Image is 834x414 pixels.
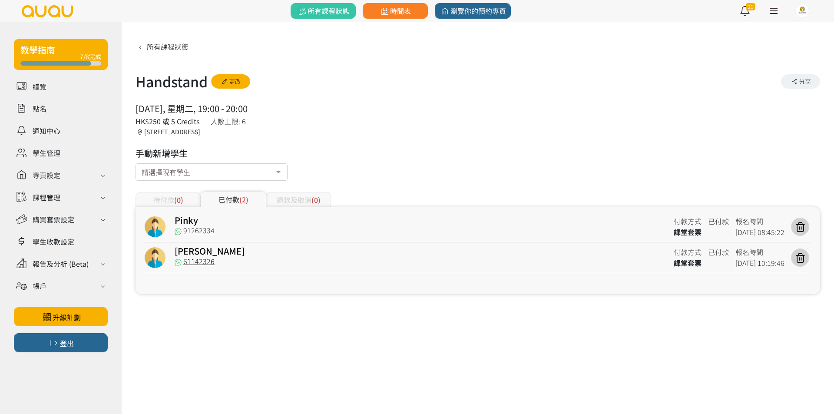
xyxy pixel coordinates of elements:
div: [STREET_ADDRESS] [136,127,202,136]
div: 購買套票設定 [33,214,74,225]
div: [DATE], 星期二, 19:00 - 20:00 [136,102,248,115]
h3: 手動新增學生 [136,147,288,160]
div: 專頁設定 [33,170,60,180]
a: 61142326 [175,256,215,266]
span: 所有課程狀態 [297,6,349,16]
span: 所有課程狀態 [147,41,189,52]
h1: Handstand [136,71,208,92]
div: 已付款 [201,192,266,207]
div: 報名時間 [735,247,784,258]
div: 報名時間 [735,216,784,227]
span: [DATE] 10:19:46 [735,258,784,268]
a: 所有課程狀態 [291,3,356,19]
div: 分享 [781,74,820,89]
div: 待付款 [136,192,201,207]
span: (2) [239,194,248,205]
div: 退款及取消 [266,192,331,207]
a: 更改 [211,74,250,89]
a: 91262334 [175,225,215,235]
span: 已付款 [708,247,729,257]
span: 瀏覽你的預約專頁 [440,6,506,16]
div: 報告及分析 (Beta) [33,258,89,269]
span: (0) [311,195,321,205]
a: 瀏覽你的預約專頁 [435,3,511,19]
a: 所有課程狀態 [136,41,189,52]
span: 請選擇現有學生 [142,166,190,177]
span: 時間表 [379,6,411,16]
div: 課程管理 [33,192,60,202]
div: 付款方式 [674,216,702,227]
span: 已付款 [708,216,729,226]
div: HK$250 或 5 Credits [136,116,202,126]
a: 時間表 [363,3,428,19]
a: 升級計劃 [14,307,108,326]
span: [DATE] 08:45:22 [735,227,784,237]
div: 人數上限: 6 [211,116,248,126]
span: (0) [174,195,183,205]
span: 課堂套票 [674,258,702,268]
img: whatsapp@2x.png [175,259,182,266]
a: [PERSON_NAME] [175,245,245,257]
button: 登出 [14,333,108,352]
img: whatsapp@2x.png [175,228,182,235]
div: 帳戶 [33,281,46,291]
img: logo.svg [21,5,74,17]
span: 課堂套票 [674,227,702,237]
div: 付款方式 [674,247,702,258]
a: Pinky [175,214,198,226]
span: 21 [746,3,755,10]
